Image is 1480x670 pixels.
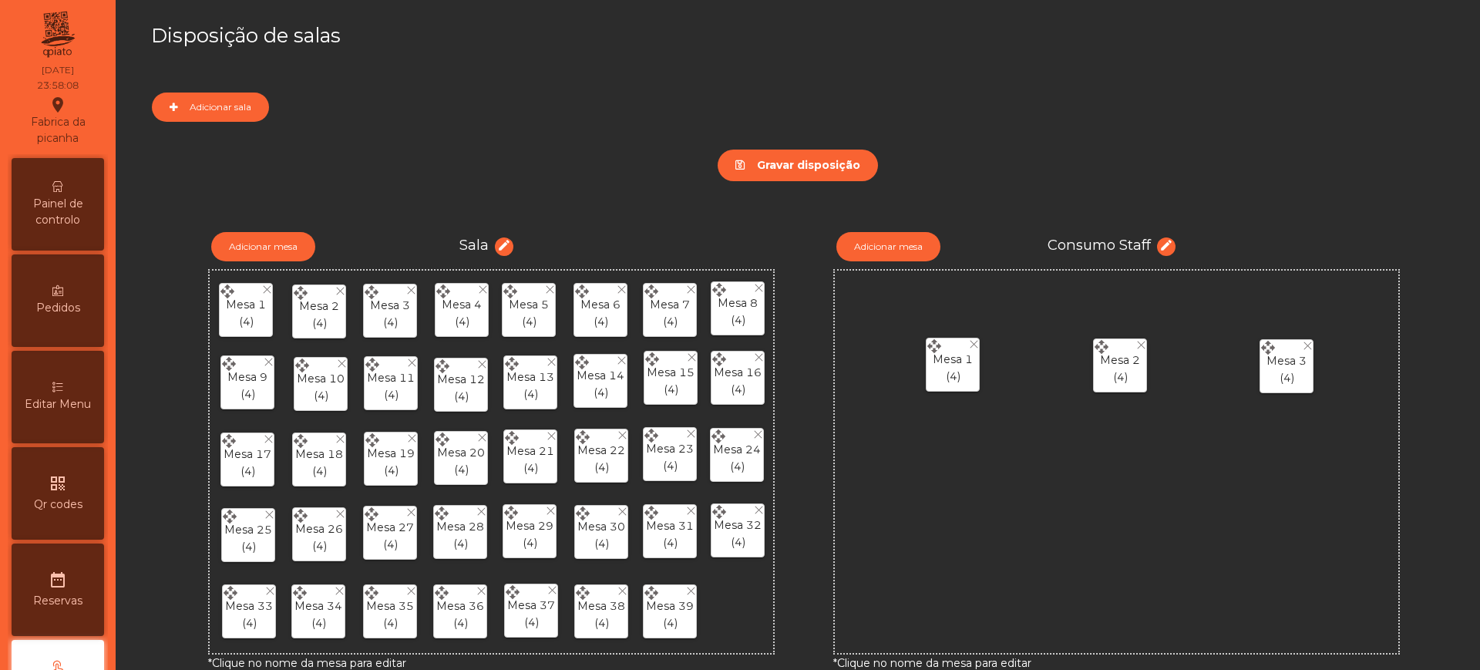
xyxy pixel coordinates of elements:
[577,367,624,385] p: Mesa 14
[459,236,489,254] h5: Sala
[577,436,625,476] div: (4)
[506,517,553,535] p: Mesa 29
[15,196,100,228] span: Painel de controlo
[1159,238,1173,252] i: edit
[646,434,694,474] div: (4)
[295,514,343,554] div: (4)
[437,365,485,405] div: (4)
[442,296,482,314] p: Mesa 4
[714,358,762,398] div: (4)
[442,290,482,330] div: (4)
[49,96,67,114] i: location_on
[506,362,554,402] div: (4)
[577,591,625,631] div: (4)
[34,497,82,513] span: Qr codes
[366,598,414,615] p: Mesa 35
[366,513,414,553] div: (4)
[509,296,549,314] p: Mesa 5
[297,364,345,404] div: (4)
[437,444,485,462] p: Mesa 20
[646,598,694,615] p: Mesa 39
[714,517,762,534] p: Mesa 32
[577,442,625,460] p: Mesa 22
[436,598,484,615] p: Mesa 36
[42,63,74,77] div: [DATE]
[713,435,761,475] div: (4)
[370,297,410,315] p: Mesa 3
[49,474,67,493] i: qr_code
[1266,352,1307,370] p: Mesa 3
[646,517,694,535] p: Mesa 31
[647,358,695,398] div: (4)
[299,298,339,315] p: Mesa 2
[507,597,555,614] p: Mesa 37
[1157,237,1176,256] button: edit
[224,446,271,463] p: Mesa 17
[506,443,554,460] p: Mesa 21
[577,518,625,536] p: Mesa 30
[367,439,415,479] div: (4)
[225,598,273,615] p: Mesa 33
[580,290,621,330] div: (4)
[646,591,694,631] div: (4)
[224,521,272,539] p: Mesa 25
[294,598,342,615] p: Mesa 34
[37,79,79,93] div: 23:58:08
[226,296,266,314] p: Mesa 1
[713,441,761,459] p: Mesa 24
[718,288,758,328] div: (4)
[224,439,271,480] div: (4)
[507,591,555,631] div: (4)
[577,361,624,401] div: (4)
[227,362,267,402] div: (4)
[646,511,694,551] div: (4)
[224,515,272,555] div: (4)
[366,591,414,631] div: (4)
[227,369,267,386] p: Mesa 9
[151,22,794,49] h3: Disposição de salas
[49,571,67,589] i: date_range
[299,291,339,332] div: (4)
[650,296,690,314] p: Mesa 7
[933,345,973,385] div: (4)
[506,369,554,386] p: Mesa 13
[12,96,103,146] div: Fabrica da picanha
[1100,345,1140,386] div: (4)
[226,290,266,330] div: (4)
[295,520,343,538] p: Mesa 26
[295,439,343,480] div: (4)
[646,440,694,458] p: Mesa 23
[650,290,690,330] div: (4)
[580,296,621,314] p: Mesa 6
[211,232,315,261] button: Adicionar mesa
[294,591,342,631] div: (4)
[297,370,345,388] p: Mesa 10
[436,518,484,536] p: Mesa 28
[295,446,343,463] p: Mesa 18
[437,438,485,478] div: (4)
[718,150,878,181] button: Gravar disposição
[497,238,511,252] i: edit
[152,93,269,122] button: Adicionar sala
[25,396,91,412] span: Editar Menu
[1100,352,1140,369] p: Mesa 2
[436,512,484,552] div: (4)
[436,591,484,631] div: (4)
[36,300,80,316] span: Pedidos
[367,363,415,403] div: (4)
[718,295,758,312] p: Mesa 8
[366,519,414,537] p: Mesa 27
[437,371,485,389] p: Mesa 12
[367,369,415,387] p: Mesa 11
[39,8,76,62] img: qpiato
[509,290,549,330] div: (4)
[577,512,625,552] div: (4)
[933,351,973,369] p: Mesa 1
[714,510,762,550] div: (4)
[370,291,410,331] div: (4)
[714,364,762,382] p: Mesa 16
[1048,236,1151,254] h5: Consumo Staff
[577,598,625,615] p: Mesa 38
[367,445,415,463] p: Mesa 19
[647,364,695,382] p: Mesa 15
